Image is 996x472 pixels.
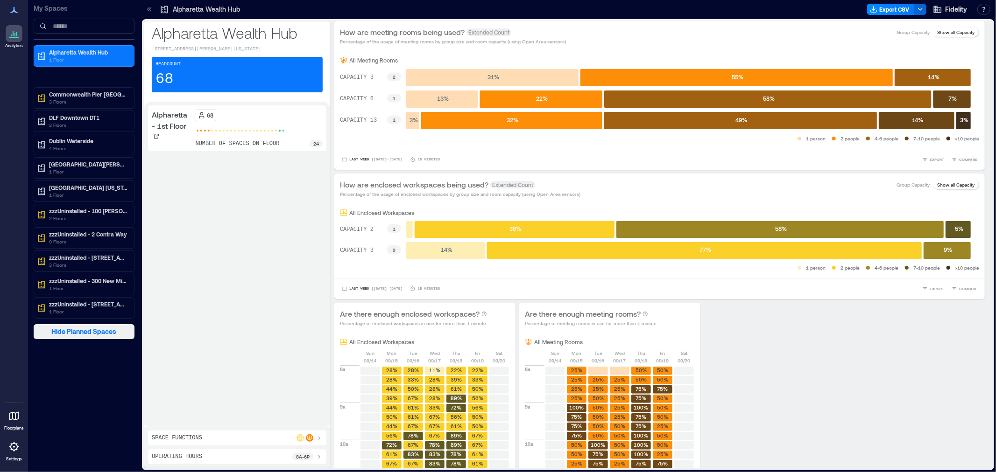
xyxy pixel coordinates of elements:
p: >10 people [955,264,979,271]
p: Mon [387,349,397,357]
text: 56% [472,404,483,410]
text: 50% [636,376,647,382]
text: 28% [386,367,397,373]
p: Fri [660,349,665,357]
text: 58 % [775,225,787,232]
p: 1 Floor [49,168,127,175]
text: 72% [451,404,462,410]
p: 1 Floor [49,308,127,315]
text: 50% [593,404,604,410]
p: Commonwealth Pier [GEOGRAPHIC_DATA] [49,90,127,98]
text: 50% [657,376,668,382]
text: 78% [451,460,462,466]
p: All Enclosed Workspaces [349,338,414,346]
text: 100% [570,404,584,410]
text: 28% [408,367,419,373]
text: 50% [614,423,625,429]
p: 3 Floors [49,261,127,269]
p: DLF Downtown DT1 [49,114,127,121]
text: CAPACITY 13 [340,118,377,124]
p: Percentage of meeting rooms in use for more than 1 minute [525,319,657,327]
text: 50% [614,442,625,448]
p: Mon [572,349,582,357]
text: CAPACITY 3 [340,75,374,81]
p: Sat [681,349,687,357]
text: 25% [571,376,582,382]
text: 50% [657,395,668,401]
p: 09/16 [407,357,420,364]
text: 14 % [441,246,452,253]
text: 50% [386,414,397,420]
button: Hide Planned Spaces [34,324,134,339]
span: EXPORT [930,157,944,162]
p: zzzUninstalled - 100 [PERSON_NAME] [49,207,127,215]
text: 28% [386,376,397,382]
p: 8a [525,366,530,373]
text: 56% [451,414,462,420]
text: 25% [593,376,604,382]
p: 09/17 [429,357,441,364]
text: 50% [657,432,668,438]
text: 75% [636,460,647,466]
span: Hide Planned Spaces [52,327,117,336]
text: 28% [429,395,440,401]
button: Last Week |[DATE]-[DATE] [340,155,404,164]
p: Dublin Waterside [49,137,127,145]
text: 50% [657,404,668,410]
text: 55 % [732,74,743,80]
p: zzzUninstalled - 300 New Millennium [49,277,127,285]
p: Thu [637,349,645,357]
text: 75% [593,460,604,466]
button: COMPARE [950,155,979,164]
p: Tue [409,349,417,357]
text: 49 % [735,117,747,123]
p: 09/19 [657,357,669,364]
text: 28% [429,386,440,392]
text: 75% [636,414,647,420]
text: 32 % [507,117,518,123]
text: 61% [408,404,419,410]
p: zzzUninstalled - [STREET_ADDRESS][US_STATE] [49,300,127,308]
text: 100% [634,442,649,448]
p: number of spaces on floor [196,140,280,147]
text: 25% [614,460,625,466]
text: 25% [614,376,625,382]
p: 10a [340,440,348,448]
p: >10 people [955,135,979,142]
text: 44% [386,386,397,392]
text: 22% [451,367,462,373]
text: 50% [614,432,625,438]
button: Export CSV [867,4,915,15]
p: Analytics [5,43,23,49]
p: Are there enough meeting rooms? [525,308,641,319]
span: COMPARE [959,157,977,162]
text: 75% [636,386,647,392]
text: 89% [451,395,462,401]
p: Fri [475,349,480,357]
text: 22% [472,367,483,373]
a: Analytics [2,22,26,51]
p: 2 people [841,135,860,142]
p: 2 Floors [49,215,127,222]
text: 44% [386,423,397,429]
text: 78% [408,432,419,438]
p: 68 [207,111,214,119]
p: Alpharetta - 1st Floor [152,109,192,132]
p: 0 Floors [49,238,127,245]
p: Are there enough enclosed workspaces? [340,308,480,319]
p: 9a [340,403,346,410]
text: 9 % [944,246,953,253]
p: 09/15 [571,357,583,364]
text: 50% [593,423,604,429]
text: 72% [387,442,397,448]
p: 09/18 [450,357,463,364]
p: 8a - 6p [296,453,310,460]
text: 75% [572,414,582,420]
button: EXPORT [920,284,946,293]
text: 25% [614,386,625,392]
p: 1 person [806,135,826,142]
p: Percentage of enclosed workspaces in use for more than 1 minute [340,319,487,327]
p: How are meeting rooms being used? [340,27,465,38]
text: 7 % [949,95,957,102]
text: 67% [473,442,483,448]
